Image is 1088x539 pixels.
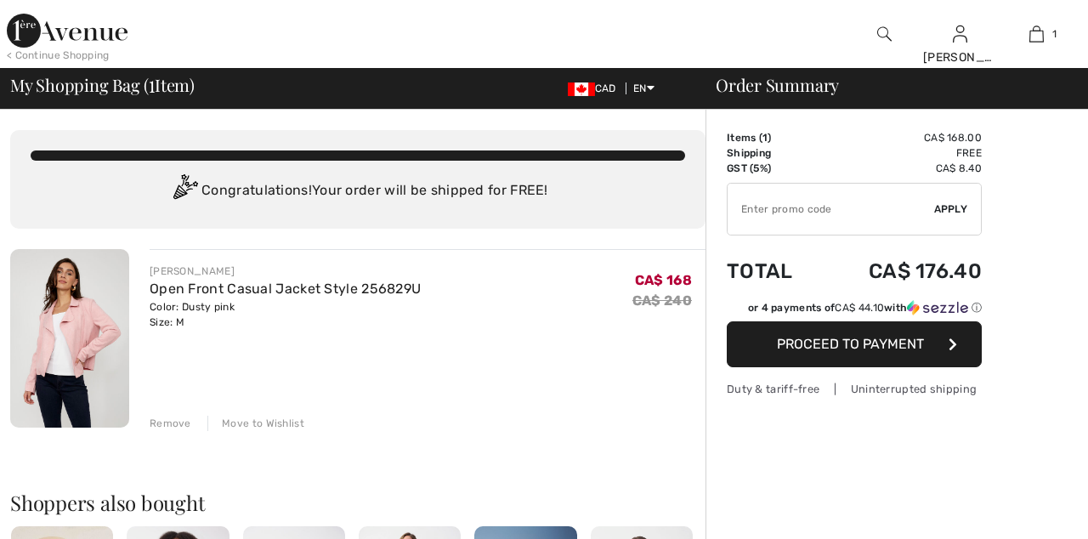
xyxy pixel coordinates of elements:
[727,161,820,176] td: GST (5%)
[934,201,968,217] span: Apply
[953,24,967,44] img: My Info
[727,300,982,321] div: or 4 payments ofCA$ 44.10withSezzle Click to learn more about Sezzle
[10,77,195,94] span: My Shopping Bag ( Item)
[10,492,705,513] h2: Shoppers also bought
[727,145,820,161] td: Shipping
[167,174,201,208] img: Congratulation2.svg
[728,184,934,235] input: Promo code
[568,82,623,94] span: CAD
[835,302,884,314] span: CA$ 44.10
[727,242,820,300] td: Total
[1029,24,1044,44] img: My Bag
[727,321,982,367] button: Proceed to Payment
[149,72,155,94] span: 1
[877,24,892,44] img: search the website
[695,77,1078,94] div: Order Summary
[7,48,110,63] div: < Continue Shopping
[748,300,982,315] div: or 4 payments of with
[777,336,924,352] span: Proceed to Payment
[150,416,191,431] div: Remove
[953,26,967,42] a: Sign In
[727,130,820,145] td: Items ( )
[31,174,685,208] div: Congratulations! Your order will be shipped for FREE!
[820,130,982,145] td: CA$ 168.00
[568,82,595,96] img: Canadian Dollar
[10,249,129,428] img: Open Front Casual Jacket Style 256829U
[762,132,768,144] span: 1
[150,264,421,279] div: [PERSON_NAME]
[632,292,692,309] s: CA$ 240
[820,242,982,300] td: CA$ 176.40
[633,82,654,94] span: EN
[820,161,982,176] td: CA$ 8.40
[207,416,304,431] div: Move to Wishlist
[635,272,692,288] span: CA$ 168
[820,145,982,161] td: Free
[1052,26,1057,42] span: 1
[923,48,998,66] div: [PERSON_NAME]
[907,300,968,315] img: Sezzle
[727,381,982,397] div: Duty & tariff-free | Uninterrupted shipping
[150,281,421,297] a: Open Front Casual Jacket Style 256829U
[7,14,127,48] img: 1ère Avenue
[150,299,421,330] div: Color: Dusty pink Size: M
[999,24,1074,44] a: 1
